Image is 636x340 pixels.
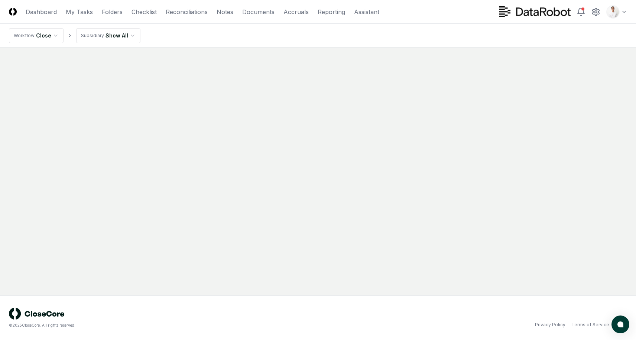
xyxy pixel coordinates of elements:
[242,7,275,16] a: Documents
[166,7,208,16] a: Reconciliations
[26,7,57,16] a: Dashboard
[14,32,35,39] div: Workflow
[283,7,309,16] a: Accruals
[499,6,571,17] img: DataRobot logo
[611,316,629,333] button: atlas-launcher
[81,32,104,39] div: Subsidiary
[9,28,140,43] nav: breadcrumb
[132,7,157,16] a: Checklist
[9,8,17,16] img: Logo
[354,7,379,16] a: Assistant
[571,321,609,328] a: Terms of Service
[102,7,123,16] a: Folders
[535,321,565,328] a: Privacy Policy
[607,6,619,18] img: d09822cc-9b6d-4858-8d66-9570c114c672_b0bc35f1-fa8e-4ccc-bc23-b02c2d8c2b72.png
[318,7,345,16] a: Reporting
[66,7,93,16] a: My Tasks
[9,308,65,320] img: logo
[217,7,233,16] a: Notes
[9,323,318,328] div: © 2025 CloseCore. All rights reserved.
